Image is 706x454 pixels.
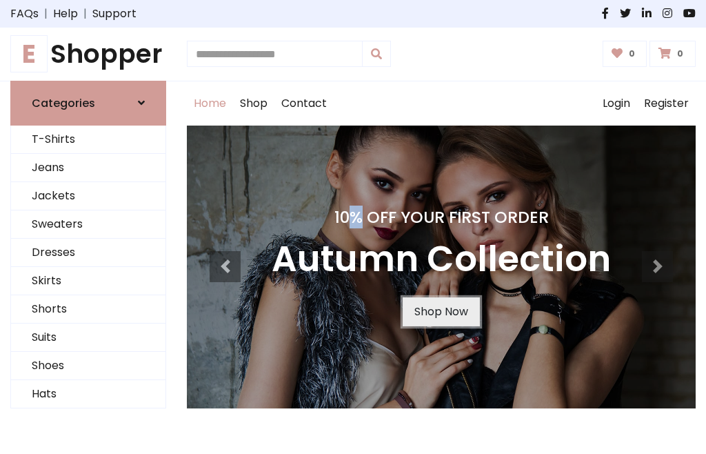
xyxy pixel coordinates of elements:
[78,6,92,22] span: |
[53,6,78,22] a: Help
[32,97,95,110] h6: Categories
[187,81,233,126] a: Home
[10,39,166,70] a: EShopper
[11,126,165,154] a: T-Shirts
[272,238,611,281] h3: Autumn Collection
[11,182,165,210] a: Jackets
[233,81,274,126] a: Shop
[10,35,48,72] span: E
[10,6,39,22] a: FAQs
[603,41,647,67] a: 0
[272,208,611,227] h4: 10% Off Your First Order
[11,295,165,324] a: Shorts
[11,352,165,380] a: Shoes
[10,39,166,70] h1: Shopper
[637,81,696,126] a: Register
[10,81,166,126] a: Categories
[11,210,165,239] a: Sweaters
[596,81,637,126] a: Login
[274,81,334,126] a: Contact
[649,41,696,67] a: 0
[11,324,165,352] a: Suits
[403,297,480,326] a: Shop Now
[92,6,137,22] a: Support
[39,6,53,22] span: |
[625,48,638,60] span: 0
[674,48,687,60] span: 0
[11,267,165,295] a: Skirts
[11,239,165,267] a: Dresses
[11,154,165,182] a: Jeans
[11,380,165,408] a: Hats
